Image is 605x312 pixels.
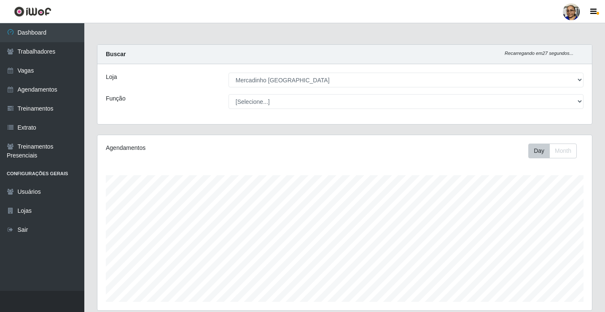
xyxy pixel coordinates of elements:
div: First group [528,144,577,158]
label: Loja [106,73,117,81]
label: Função [106,94,126,103]
strong: Buscar [106,51,126,57]
img: CoreUI Logo [14,6,51,17]
button: Month [549,144,577,158]
div: Toolbar with button groups [528,144,583,158]
button: Day [528,144,550,158]
i: Recarregando em 27 segundos... [505,51,573,56]
div: Agendamentos [106,144,298,152]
